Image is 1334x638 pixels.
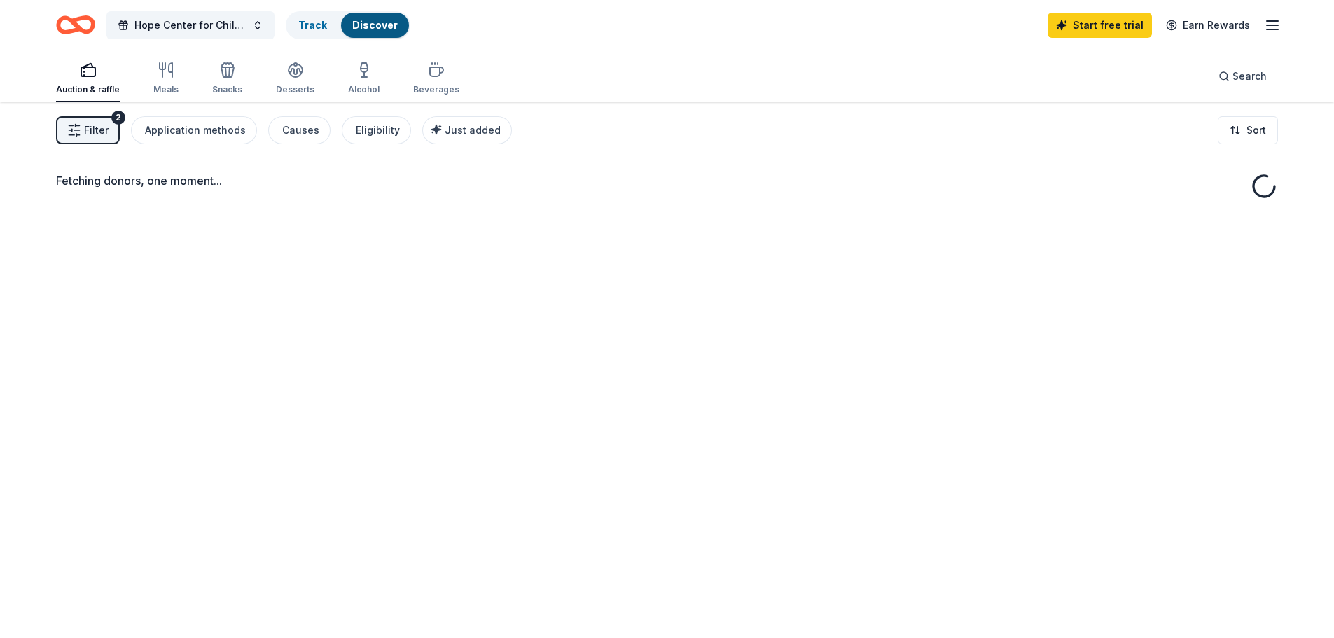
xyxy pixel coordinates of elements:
span: Hope Center for Children: An Evening in the [GEOGRAPHIC_DATA] [134,17,246,34]
a: Earn Rewards [1158,13,1258,38]
button: Desserts [276,56,314,102]
button: Search [1207,62,1278,90]
button: Snacks [212,56,242,102]
button: Just added [422,116,512,144]
a: Track [298,19,327,31]
button: Auction & raffle [56,56,120,102]
span: Filter [84,122,109,139]
button: Eligibility [342,116,411,144]
div: 2 [111,111,125,125]
button: Alcohol [348,56,380,102]
span: Just added [445,124,501,136]
button: Beverages [413,56,459,102]
button: Causes [268,116,331,144]
button: Hope Center for Children: An Evening in the [GEOGRAPHIC_DATA] [106,11,275,39]
div: Beverages [413,84,459,95]
div: Eligibility [356,122,400,139]
div: Meals [153,84,179,95]
div: Snacks [212,84,242,95]
button: Meals [153,56,179,102]
div: Application methods [145,122,246,139]
div: Alcohol [348,84,380,95]
button: Application methods [131,116,257,144]
a: Discover [352,19,398,31]
button: Filter2 [56,116,120,144]
div: Desserts [276,84,314,95]
a: Home [56,8,95,41]
div: Auction & raffle [56,84,120,95]
a: Start free trial [1048,13,1152,38]
span: Search [1232,68,1267,85]
div: Causes [282,122,319,139]
span: Sort [1246,122,1266,139]
button: TrackDiscover [286,11,410,39]
button: Sort [1218,116,1278,144]
div: Fetching donors, one moment... [56,172,1278,189]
